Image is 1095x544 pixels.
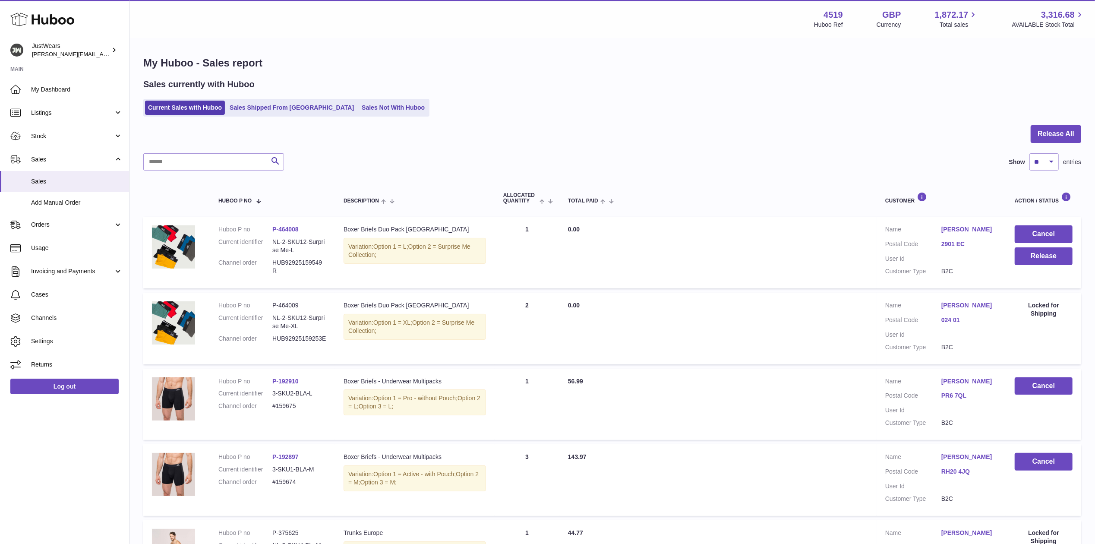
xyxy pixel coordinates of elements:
dd: P-464009 [272,301,326,310]
a: RH20 4JQ [941,468,997,476]
span: Invoicing and Payments [31,267,114,275]
dd: 3-SKU2-BLA-L [272,389,326,398]
dt: Name [885,453,941,463]
img: 45191657549380.jpg [152,225,195,269]
span: Settings [31,337,123,345]
div: Trunks Europe [344,529,486,537]
span: Total paid [568,198,598,204]
dd: NL-2-SKU12-Surprise Me-XL [272,314,326,330]
span: Option 1 = XL; [373,319,412,326]
a: Current Sales with Huboo [145,101,225,115]
dt: Customer Type [885,343,941,351]
a: 3,316.68 AVAILABLE Stock Total [1012,9,1085,29]
a: Sales Not With Huboo [359,101,428,115]
dd: HUB92925159549R [272,259,326,275]
span: 0.00 [568,226,580,233]
button: Release All [1031,125,1081,143]
dd: P-375625 [272,529,326,537]
span: Option 2 = Surprise Me Collection; [348,319,474,334]
a: P-192897 [272,453,299,460]
span: Orders [31,221,114,229]
dt: User Id [885,482,941,490]
dt: Channel order [218,259,272,275]
dd: #159674 [272,478,326,486]
span: Cases [31,291,123,299]
span: Description [344,198,379,204]
dd: #159675 [272,402,326,410]
span: 44.77 [568,529,583,536]
dt: Customer Type [885,495,941,503]
span: Option 2 = M; [348,471,479,486]
span: Returns [31,361,123,369]
img: 45191626283068.jpg [152,453,195,496]
dt: Customer Type [885,419,941,427]
img: josh@just-wears.com [10,44,23,57]
td: 1 [495,369,559,440]
div: Boxer Briefs - Underwear Multipacks [344,377,486,386]
span: My Dashboard [31,85,123,94]
h2: Sales currently with Huboo [143,79,255,90]
span: 3,316.68 [1041,9,1075,21]
dt: Name [885,377,941,388]
a: 2901 EC [941,240,997,248]
span: Option 3 = L; [359,403,394,410]
div: JustWears [32,42,110,58]
dd: B2C [941,343,997,351]
span: Option 2 = Surprise Me Collection; [348,243,470,258]
td: 1 [495,217,559,288]
dt: Channel order [218,335,272,343]
div: Boxer Briefs Duo Pack [GEOGRAPHIC_DATA] [344,225,486,234]
dt: User Id [885,406,941,414]
div: Huboo Ref [814,21,843,29]
td: 2 [495,293,559,364]
dd: B2C [941,419,997,427]
dt: Current identifier [218,314,272,330]
a: [PERSON_NAME] [941,225,997,234]
span: ALLOCATED Quantity [503,193,537,204]
dt: User Id [885,255,941,263]
button: Cancel [1015,225,1073,243]
label: Show [1009,158,1025,166]
dt: Current identifier [218,238,272,254]
dd: HUB92925159253E [272,335,326,343]
strong: GBP [882,9,901,21]
dt: Huboo P no [218,301,272,310]
dt: Customer Type [885,267,941,275]
div: Variation: [344,465,486,491]
span: [PERSON_NAME][EMAIL_ADDRESS][DOMAIN_NAME] [32,51,173,57]
dt: Postal Code [885,392,941,402]
div: Boxer Briefs - Underwear Multipacks [344,453,486,461]
dt: Name [885,225,941,236]
dt: Current identifier [218,465,272,474]
dd: B2C [941,495,997,503]
div: Action / Status [1015,192,1073,204]
span: 56.99 [568,378,583,385]
span: Option 1 = Active - with Pouch; [373,471,456,478]
span: Stock [31,132,114,140]
a: P-464008 [272,226,299,233]
dt: Huboo P no [218,529,272,537]
span: AVAILABLE Stock Total [1012,21,1085,29]
dd: 3-SKU1-BLA-M [272,465,326,474]
span: 143.97 [568,453,587,460]
span: Add Manual Order [31,199,123,207]
img: 45191657549397.jpg [152,301,195,345]
span: Total sales [940,21,978,29]
a: [PERSON_NAME] [941,529,997,537]
dt: Name [885,301,941,312]
dt: Postal Code [885,468,941,478]
dt: Huboo P no [218,225,272,234]
span: Huboo P no [218,198,252,204]
div: Customer [885,192,997,204]
span: Option 1 = Pro - without Pouch; [373,395,458,402]
strong: 4519 [824,9,843,21]
h1: My Huboo - Sales report [143,56,1081,70]
dt: Huboo P no [218,377,272,386]
span: Usage [31,244,123,252]
div: Variation: [344,238,486,264]
span: Sales [31,177,123,186]
a: P-192910 [272,378,299,385]
a: 1,872.17 Total sales [935,9,978,29]
a: [PERSON_NAME] [941,453,997,461]
button: Cancel [1015,453,1073,471]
